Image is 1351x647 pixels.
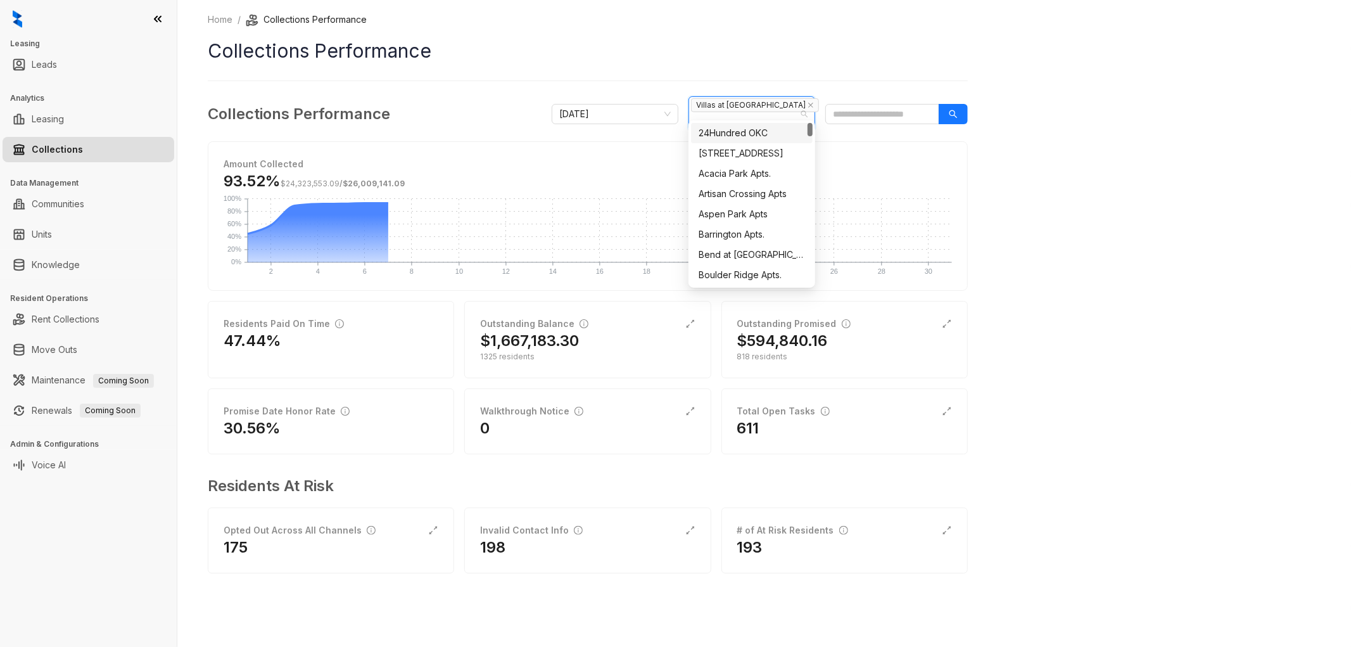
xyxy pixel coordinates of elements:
[830,267,838,275] text: 26
[685,406,695,416] span: expand-alt
[10,439,177,450] h3: Admin & Configurations
[227,207,241,215] text: 80%
[942,525,952,535] span: expand-alt
[10,38,177,49] h3: Leasing
[410,267,414,275] text: 8
[699,248,805,262] div: Bend at [GEOGRAPHIC_DATA]
[335,319,344,328] span: info-circle
[737,351,952,362] div: 818 residents
[549,267,557,275] text: 14
[3,52,174,77] li: Leads
[942,406,952,416] span: expand-alt
[224,331,281,351] h2: 47.44%
[949,110,958,119] span: search
[691,143,813,163] div: 97 North Oak
[925,267,932,275] text: 30
[224,418,281,439] h2: 30.56%
[691,98,819,112] span: Villas at [GEOGRAPHIC_DATA]
[559,105,671,124] span: October 2025
[231,258,241,266] text: 0%
[480,317,588,331] div: Outstanding Balance
[737,404,830,418] div: Total Open Tasks
[32,452,66,478] a: Voice AI
[3,191,174,217] li: Communities
[224,171,405,191] h3: 93.52%
[238,13,241,27] li: /
[699,268,805,282] div: Boulder Ridge Apts.
[691,163,813,184] div: Acacia Park Apts.
[596,267,604,275] text: 16
[574,407,583,416] span: info-circle
[367,526,376,535] span: info-circle
[737,523,848,537] div: # of At Risk Residents
[343,179,405,188] span: $26,009,141.09
[205,13,235,27] a: Home
[691,245,813,265] div: Bend at New Road
[691,224,813,245] div: Barrington Apts.
[574,526,583,535] span: info-circle
[480,351,695,362] div: 1325 residents
[341,407,350,416] span: info-circle
[227,233,241,240] text: 40%
[842,319,851,328] span: info-circle
[269,267,273,275] text: 2
[3,137,174,162] li: Collections
[32,191,84,217] a: Communities
[691,123,813,143] div: 24Hundred OKC
[32,252,80,278] a: Knowledge
[32,222,52,247] a: Units
[208,103,390,125] h3: Collections Performance
[455,267,463,275] text: 10
[878,267,885,275] text: 28
[643,267,650,275] text: 18
[208,37,968,65] h1: Collections Performance
[224,523,376,537] div: Opted Out Across All Channels
[281,179,339,188] span: $24,323,553.09
[224,537,248,558] h2: 175
[691,184,813,204] div: Artisan Crossing Apts
[3,368,174,393] li: Maintenance
[32,307,99,332] a: Rent Collections
[3,252,174,278] li: Knowledge
[480,418,490,439] h2: 0
[737,317,851,331] div: Outstanding Promised
[10,293,177,304] h3: Resident Operations
[3,106,174,132] li: Leasing
[737,418,759,439] h2: 611
[224,317,344,331] div: Residents Paid On Time
[691,204,813,224] div: Aspen Park Apts
[691,265,813,285] div: Boulder Ridge Apts.
[316,267,320,275] text: 4
[10,177,177,189] h3: Data Management
[3,452,174,478] li: Voice AI
[10,93,177,104] h3: Analytics
[699,146,805,160] div: [STREET_ADDRESS]
[80,404,141,418] span: Coming Soon
[3,398,174,423] li: Renewals
[699,126,805,140] div: 24Hundred OKC
[224,404,350,418] div: Promise Date Honor Rate
[480,523,583,537] div: Invalid Contact Info
[32,398,141,423] a: RenewalsComing Soon
[737,331,828,351] h2: $594,840.16
[93,374,154,388] span: Coming Soon
[480,537,505,558] h2: 198
[227,220,241,227] text: 60%
[208,475,958,497] h3: Residents At Risk
[580,319,588,328] span: info-circle
[227,245,241,253] text: 20%
[3,337,174,362] li: Move Outs
[699,207,805,221] div: Aspen Park Apts
[808,102,814,108] span: close
[480,404,583,418] div: Walkthrough Notice
[246,13,367,27] li: Collections Performance
[428,525,438,535] span: expand-alt
[699,187,805,201] div: Artisan Crossing Apts
[942,319,952,329] span: expand-alt
[502,267,510,275] text: 12
[32,52,57,77] a: Leads
[699,167,805,181] div: Acacia Park Apts.
[821,407,830,416] span: info-circle
[737,537,763,558] h2: 193
[685,525,695,535] span: expand-alt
